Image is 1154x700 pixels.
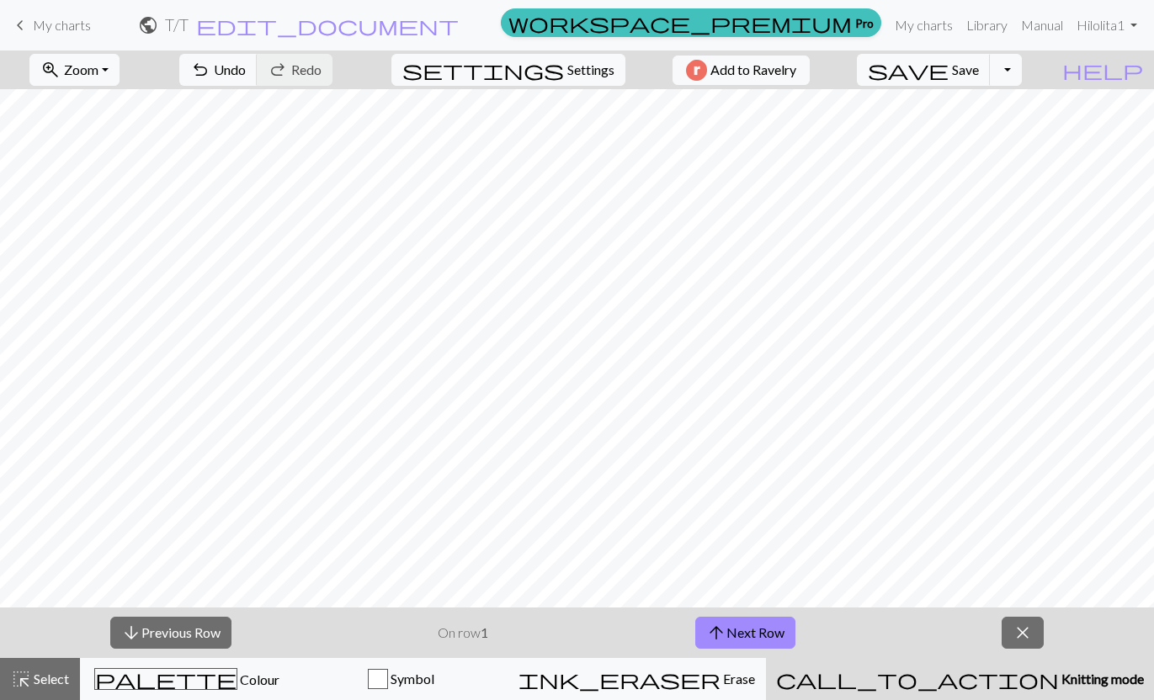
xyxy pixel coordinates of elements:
span: edit_document [196,13,459,37]
span: public [138,13,158,37]
button: Undo [179,54,258,86]
span: Erase [721,671,755,687]
button: Symbol [294,658,508,700]
img: Ravelry [686,60,707,81]
span: Colour [237,671,279,687]
button: Save [857,54,991,86]
span: highlight_alt [11,667,31,691]
span: My charts [33,17,91,33]
span: workspace_premium [508,11,852,34]
a: My charts [10,11,91,40]
a: Manual [1014,8,1070,42]
h2: T / T [165,15,189,34]
span: arrow_upward [706,621,726,644]
i: Settings [402,60,564,80]
button: Next Row [695,617,795,649]
span: help [1062,58,1143,82]
span: Symbol [388,671,434,687]
span: Add to Ravelry [710,60,796,81]
button: Colour [80,658,294,700]
span: arrow_downward [121,621,141,644]
span: Zoom [64,61,98,77]
span: save [868,58,949,82]
button: Previous Row [110,617,231,649]
span: call_to_action [776,667,1059,691]
a: Pro [501,8,881,37]
button: Zoom [29,54,120,86]
button: Knitting mode [766,658,1154,700]
a: Library [960,8,1014,42]
span: close [1013,621,1033,644]
span: Settings [567,60,614,80]
span: zoom_in [40,58,61,82]
p: On row [438,623,488,643]
span: palette [95,667,237,691]
span: keyboard_arrow_left [10,13,30,37]
span: undo [190,58,210,82]
button: SettingsSettings [391,54,625,86]
button: Erase [508,658,766,700]
span: Save [952,61,979,77]
a: My charts [888,8,960,42]
button: Add to Ravelry [673,56,810,85]
span: Select [31,671,69,687]
span: Undo [214,61,246,77]
span: Knitting mode [1059,671,1144,687]
a: Hilolita1 [1070,8,1144,42]
span: ink_eraser [519,667,721,691]
strong: 1 [481,624,488,640]
span: settings [402,58,564,82]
